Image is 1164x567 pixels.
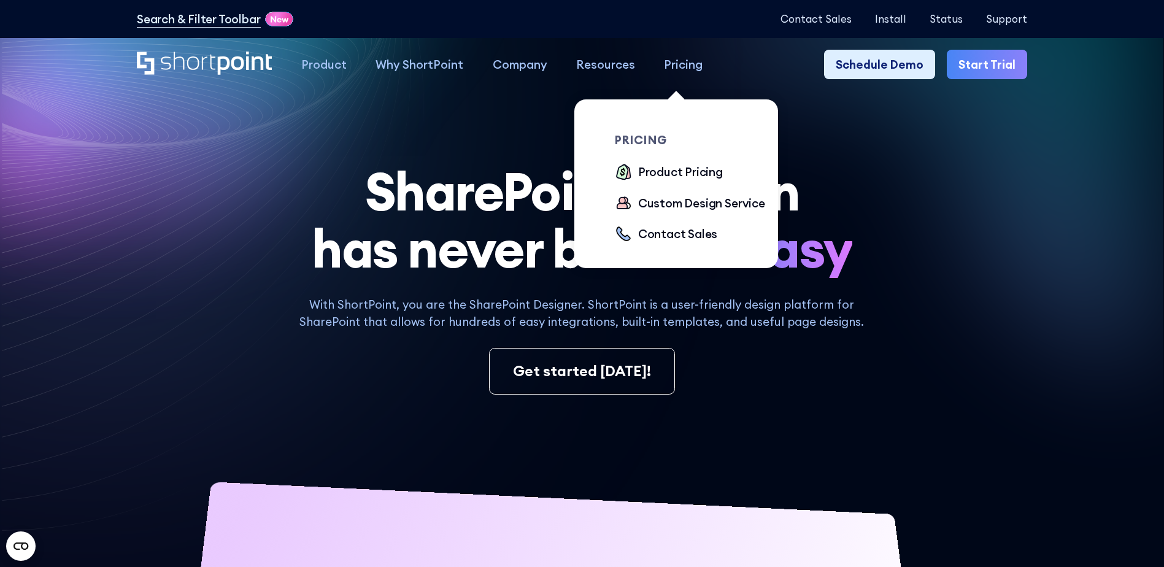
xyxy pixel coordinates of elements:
h1: SharePoint Design has never been [137,163,1027,279]
button: Open CMP widget [6,531,36,561]
a: Start Trial [947,50,1027,79]
span: so easy [673,220,852,278]
a: Product [287,50,361,79]
a: Contact Sales [615,225,717,244]
a: Resources [561,50,649,79]
a: Home [137,52,272,77]
div: Get started [DATE]! [513,360,651,382]
div: pricing [615,134,778,146]
a: Product Pricing [615,163,723,182]
a: Search & Filter Toolbar [137,10,261,28]
div: Contact Sales [638,225,718,242]
a: Install [875,13,906,25]
p: With ShortPoint, you are the SharePoint Designer. ShortPoint is a user-friendly design platform f... [287,296,876,331]
a: Support [986,13,1027,25]
a: Get started [DATE]! [489,348,675,395]
div: Product Pricing [638,163,723,180]
a: Contact Sales [780,13,852,25]
a: Pricing [650,50,717,79]
div: Why ShortPoint [376,56,463,73]
div: Company [493,56,547,73]
a: Why ShortPoint [361,50,478,79]
div: Resources [576,56,635,73]
iframe: Chat Widget [1103,508,1164,567]
a: Status [930,13,963,25]
a: Company [478,50,561,79]
div: Pricing [664,56,703,73]
div: Custom Design Service [638,195,765,212]
a: Custom Design Service [615,195,765,214]
a: Schedule Demo [824,50,935,79]
div: Product [301,56,347,73]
